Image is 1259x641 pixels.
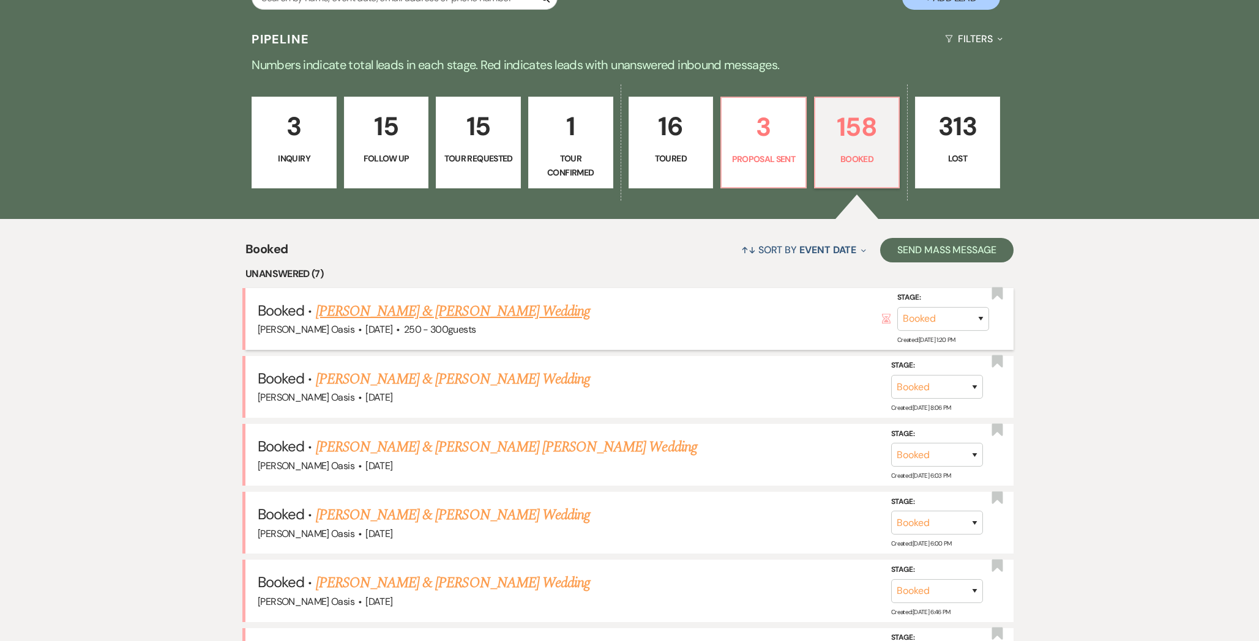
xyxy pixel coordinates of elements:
[344,97,429,188] a: 15Follow Up
[316,300,590,322] a: [PERSON_NAME] & [PERSON_NAME] Wedding
[260,152,329,165] p: Inquiry
[316,504,590,526] a: [PERSON_NAME] & [PERSON_NAME] Wedding
[352,152,421,165] p: Follow Up
[897,291,989,305] label: Stage:
[940,23,1007,55] button: Filters
[444,152,513,165] p: Tour Requested
[923,106,992,147] p: 313
[258,437,304,456] span: Booked
[736,234,871,266] button: Sort By Event Date
[891,472,951,480] span: Created: [DATE] 6:03 PM
[258,527,354,540] span: [PERSON_NAME] Oasis
[741,243,756,256] span: ↑↓
[365,391,392,404] span: [DATE]
[444,106,513,147] p: 15
[258,323,354,336] span: [PERSON_NAME] Oasis
[316,368,590,390] a: [PERSON_NAME] & [PERSON_NAME] Wedding
[252,31,309,48] h3: Pipeline
[365,459,392,472] span: [DATE]
[729,152,798,166] p: Proposal Sent
[536,106,605,147] p: 1
[260,106,329,147] p: 3
[252,97,337,188] a: 3Inquiry
[637,152,706,165] p: Toured
[637,106,706,147] p: 16
[891,359,983,372] label: Stage:
[436,97,521,188] a: 15Tour Requested
[729,106,798,147] p: 3
[880,238,1014,262] button: Send Mass Message
[189,55,1070,75] p: Numbers indicate total leads in each stage. Red indicates leads with unanswered inbound messages.
[258,572,304,591] span: Booked
[316,436,697,458] a: [PERSON_NAME] & [PERSON_NAME] [PERSON_NAME] Wedding
[891,495,983,509] label: Stage:
[258,391,354,404] span: [PERSON_NAME] Oasis
[258,369,304,388] span: Booked
[915,97,1000,188] a: 313Lost
[823,152,892,166] p: Booked
[814,97,900,188] a: 158Booked
[891,428,983,441] label: Stage:
[404,323,476,336] span: 250 - 300 guests
[536,152,605,179] p: Tour Confirmed
[365,595,392,608] span: [DATE]
[720,97,807,188] a: 3Proposal Sent
[352,106,421,147] p: 15
[891,607,951,615] span: Created: [DATE] 6:46 PM
[245,240,288,266] span: Booked
[258,459,354,472] span: [PERSON_NAME] Oasis
[923,152,992,165] p: Lost
[365,527,392,540] span: [DATE]
[258,301,304,320] span: Booked
[823,106,892,147] p: 158
[528,97,613,188] a: 1Tour Confirmed
[891,563,983,577] label: Stage:
[799,243,856,256] span: Event Date
[897,336,955,344] span: Created: [DATE] 1:20 PM
[258,595,354,608] span: [PERSON_NAME] Oasis
[316,572,590,594] a: [PERSON_NAME] & [PERSON_NAME] Wedding
[891,539,952,547] span: Created: [DATE] 6:00 PM
[629,97,714,188] a: 16Toured
[245,266,1014,282] li: Unanswered (7)
[891,404,951,412] span: Created: [DATE] 8:06 PM
[365,323,392,336] span: [DATE]
[258,505,304,524] span: Booked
